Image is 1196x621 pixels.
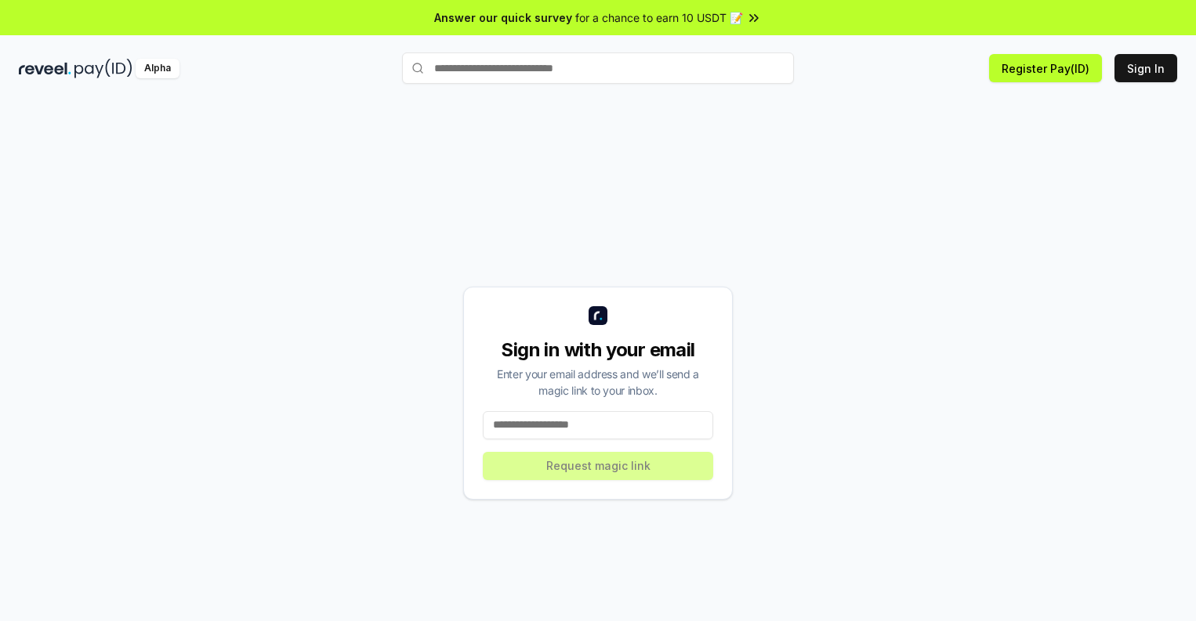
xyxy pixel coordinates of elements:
button: Sign In [1114,54,1177,82]
img: reveel_dark [19,59,71,78]
button: Register Pay(ID) [989,54,1102,82]
span: for a chance to earn 10 USDT 📝 [575,9,743,26]
img: logo_small [589,306,607,325]
img: pay_id [74,59,132,78]
span: Answer our quick survey [434,9,572,26]
div: Enter your email address and we’ll send a magic link to your inbox. [483,366,713,399]
div: Sign in with your email [483,338,713,363]
div: Alpha [136,59,179,78]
